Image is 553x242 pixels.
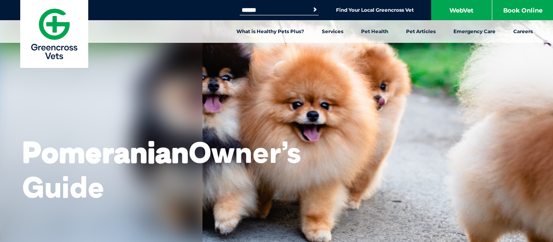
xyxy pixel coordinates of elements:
a: Careers [504,20,542,43]
button: Search [311,6,319,14]
a: Pet Health [352,20,397,43]
strong: Pomeranian [22,134,189,170]
a: Pet Articles [397,20,445,43]
h1: Owner’s Guide [22,135,301,205]
a: Find Your Local Greencross Vet [336,7,414,13]
a: What is Healthy Pets Plus? [228,20,313,43]
a: Services [313,20,352,43]
a: Emergency Care [445,20,504,43]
